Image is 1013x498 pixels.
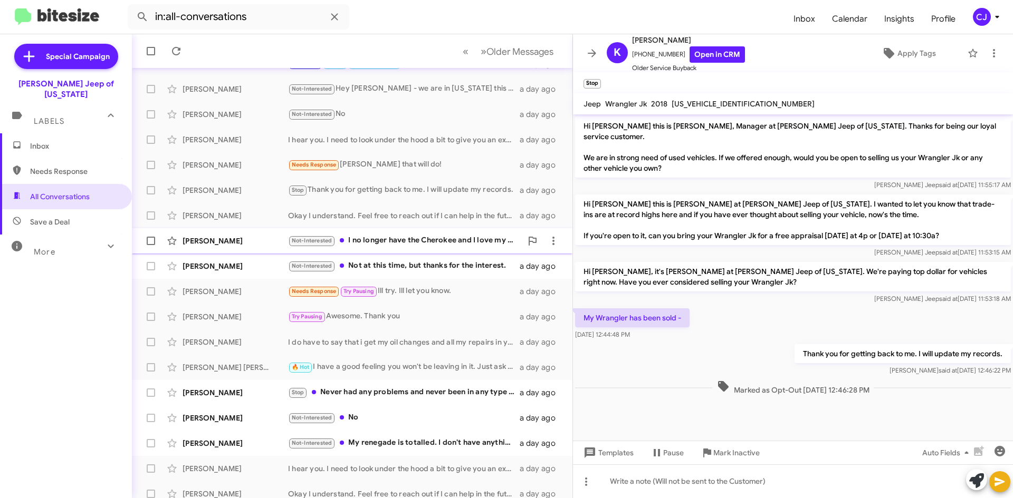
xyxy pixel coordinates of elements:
div: a day ago [520,286,564,297]
span: [PERSON_NAME] Jeep [DATE] 11:53:15 AM [874,248,1011,256]
span: 2018 [651,99,667,109]
div: CJ [973,8,991,26]
span: said at [939,248,958,256]
div: Ill try. Ill let you know. [288,285,520,297]
div: My renegade is totalled. I don't have anything else to offer [288,437,520,449]
span: Mark Inactive [713,443,760,462]
span: K [614,44,621,61]
div: [PERSON_NAME] [183,337,288,347]
span: Not-Interested [292,85,332,92]
div: a day ago [520,438,564,448]
span: Older Messages [486,46,553,57]
div: [PERSON_NAME] [183,185,288,196]
span: Special Campaign [46,51,110,62]
div: I hear you. I need to look under the hood a bit to give you an exact number. It's absolutely wort... [288,463,520,474]
span: Inbox [30,141,120,151]
span: Marked as Opt-Out [DATE] 12:46:28 PM [713,380,874,395]
div: a day ago [520,84,564,94]
span: Try Pausing [343,288,374,295]
span: Jeep [584,99,601,109]
p: Hi [PERSON_NAME] this is [PERSON_NAME], Manager at [PERSON_NAME] Jeep of [US_STATE]. Thanks for b... [575,116,1011,178]
div: I have a good feeling you won't be leaving in it. Just ask for me once you are checked in and wil... [288,361,520,373]
div: Not at this time, but thanks for the interest. [288,260,520,272]
span: Stop [292,187,304,193]
span: Needs Response [292,161,337,168]
div: I hear you. I need to look under the hood a bit to give you an exact number. It's absolutely wort... [288,134,520,145]
button: Next [474,41,560,62]
span: Save a Deal [30,217,70,227]
button: CJ [964,8,1001,26]
span: Not-Interested [292,414,332,421]
button: Previous [456,41,475,62]
button: Auto Fields [914,443,981,462]
div: No [288,108,520,120]
span: Needs Response [292,288,337,295]
button: Apply Tags [854,44,962,63]
div: a day ago [520,210,564,221]
div: [PERSON_NAME] [183,387,288,398]
span: [US_VEHICLE_IDENTIFICATION_NUMBER] [672,99,815,109]
button: Templates [573,443,642,462]
div: [PERSON_NAME] [183,160,288,170]
span: said at [939,295,958,302]
nav: Page navigation example [457,41,560,62]
div: a day ago [520,337,564,347]
span: » [481,45,486,58]
span: 🔥 Hot [292,364,310,370]
div: [PERSON_NAME] [183,109,288,120]
div: a day ago [520,261,564,271]
span: [PERSON_NAME] Jeep [DATE] 11:53:18 AM [874,295,1011,302]
p: Thank you for getting back to me. I will update my records. [795,344,1011,363]
div: [PERSON_NAME] [183,84,288,94]
span: [PERSON_NAME] [DATE] 12:46:22 PM [890,366,1011,374]
span: Auto Fields [922,443,973,462]
div: a day ago [520,311,564,322]
div: Thank you for getting back to me. I will update my records. [288,184,520,196]
div: [PERSON_NAME] [PERSON_NAME] [183,362,288,373]
div: a day ago [520,134,564,145]
a: Open in CRM [690,46,745,63]
div: [PERSON_NAME] [183,286,288,297]
a: Profile [923,4,964,34]
input: Search [128,4,349,30]
span: said at [939,366,957,374]
a: Insights [876,4,923,34]
div: No [288,412,520,424]
span: [PHONE_NUMBER] [632,46,745,63]
div: [PERSON_NAME] [183,413,288,423]
div: [PERSON_NAME] [183,261,288,271]
div: [PERSON_NAME] [183,311,288,322]
p: Hi [PERSON_NAME], it's [PERSON_NAME] at [PERSON_NAME] Jeep of [US_STATE]. We're paying top dollar... [575,262,1011,291]
div: a day ago [520,109,564,120]
span: Stop [292,389,304,396]
div: [PERSON_NAME] [183,438,288,448]
span: Older Service Buyback [632,63,745,73]
div: a day ago [520,185,564,196]
span: Not-Interested [292,237,332,244]
div: [PERSON_NAME] that will do! [288,159,520,171]
span: Not-Interested [292,262,332,269]
span: [DATE] 12:44:48 PM [575,330,630,338]
div: [PERSON_NAME] [183,210,288,221]
a: Inbox [785,4,824,34]
div: Hey [PERSON_NAME] - we are in [US_STATE] this year, so probably not going to come [US_STATE] for ... [288,83,520,95]
div: Awesome. Thank you [288,310,520,323]
span: More [34,247,55,257]
div: a day ago [520,362,564,373]
div: [PERSON_NAME] [183,134,288,145]
div: a day ago [520,160,564,170]
button: Mark Inactive [692,443,768,462]
button: Pause [642,443,692,462]
div: [PERSON_NAME] [183,463,288,474]
small: Stop [584,79,601,89]
span: Not-Interested [292,111,332,118]
div: I no longer have the Cherokee and I love my current vehicle, thank you. [288,235,522,247]
span: [PERSON_NAME] [632,34,745,46]
span: Not-Interested [292,440,332,446]
span: Templates [581,443,634,462]
span: Labels [34,116,64,126]
div: [PERSON_NAME] [183,236,288,246]
div: a day ago [520,463,564,474]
